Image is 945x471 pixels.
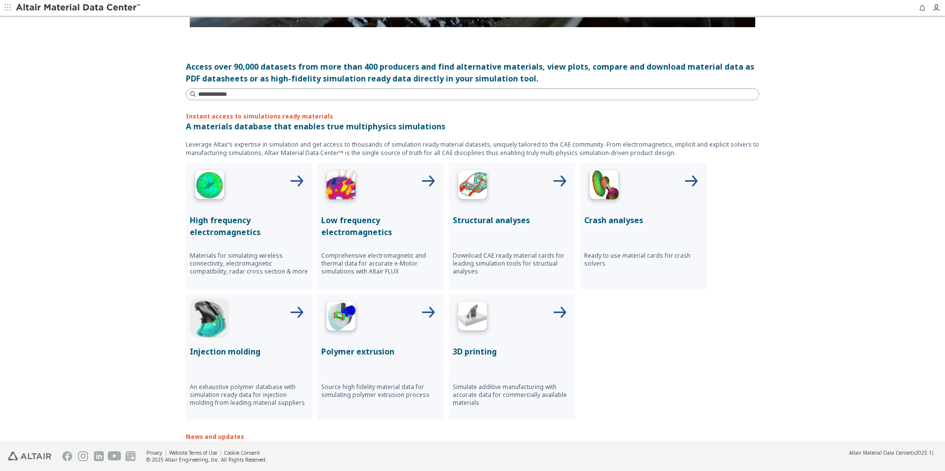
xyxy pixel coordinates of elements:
p: An exhaustive polymer database with simulation ready data for injection molding from leading mate... [190,383,308,407]
img: High Frequency Icon [190,167,229,206]
p: High frequency electromagnetics [190,214,308,238]
p: A materials database that enables true multiphysics simulations [186,120,759,132]
p: Ready to use material cards for crash solvers [584,252,703,268]
div: © 2025 Altair Engineering, Inc. All Rights Reserved. [146,456,267,463]
p: Crash analyses [584,214,703,226]
img: Polymer Extrusion Icon [321,298,361,338]
a: Privacy [146,449,162,456]
p: Leverage Altair’s expertise in simulation and get access to thousands of simulation ready materia... [186,140,759,157]
p: Structural analyses [453,214,571,226]
p: Materials for simulating wireless connectivity, electromagnetic compatibility, radar cross sectio... [190,252,308,275]
img: Altair Engineering [8,452,51,461]
button: Crash Analyses IconCrash analysesReady to use material cards for crash solvers [580,163,707,289]
p: Injection molding [190,346,308,357]
div: Access over 90,000 datasets from more than 400 producers and find alternative materials, view plo... [186,61,759,84]
p: Comprehensive electromagnetic and thermal data for accurate e-Motor simulations with Altair FLUX [321,252,440,275]
img: Injection Molding Icon [190,298,229,338]
button: Low Frequency IconLow frequency electromagneticsComprehensive electromagnetic and thermal data fo... [317,163,444,289]
p: Instant access to simulations ready materials [186,112,759,120]
img: Structural Analyses Icon [453,167,492,206]
img: 3D Printing Icon [453,298,492,338]
button: High Frequency IconHigh frequency electromagneticsMaterials for simulating wireless connectivity,... [186,163,312,289]
button: 3D Printing Icon3D printingSimulate additive manufacturing with accurate data for commercially av... [449,294,575,421]
p: Source high fidelity material data for simulating polymer extrusion process [321,383,440,399]
p: Simulate additive manufacturing with accurate data for commercially available materials [453,383,571,407]
a: Website Terms of Use [169,449,217,456]
p: 3D printing [453,346,571,357]
p: Polymer extrusion [321,346,440,357]
p: Here's what's new in Altair Material Data Center™ [186,441,759,453]
p: Low frequency electromagnetics [321,214,440,238]
button: Structural Analyses IconStructural analysesDownload CAE ready material cards for leading simulati... [449,163,575,289]
button: Polymer Extrusion IconPolymer extrusionSource high fidelity material data for simulating polymer ... [317,294,444,421]
div: (v2025.1) [849,449,933,456]
a: Cookie Consent [224,449,260,456]
button: Injection Molding IconInjection moldingAn exhaustive polymer database with simulation ready data ... [186,294,312,421]
span: Altair Material Data Center [849,449,911,456]
p: News and updates [186,432,759,441]
img: Altair Material Data Center [16,3,142,13]
img: Crash Analyses Icon [584,167,624,206]
img: Low Frequency Icon [321,167,361,206]
p: Download CAE ready material cards for leading simulation tools for structual analyses [453,252,571,275]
